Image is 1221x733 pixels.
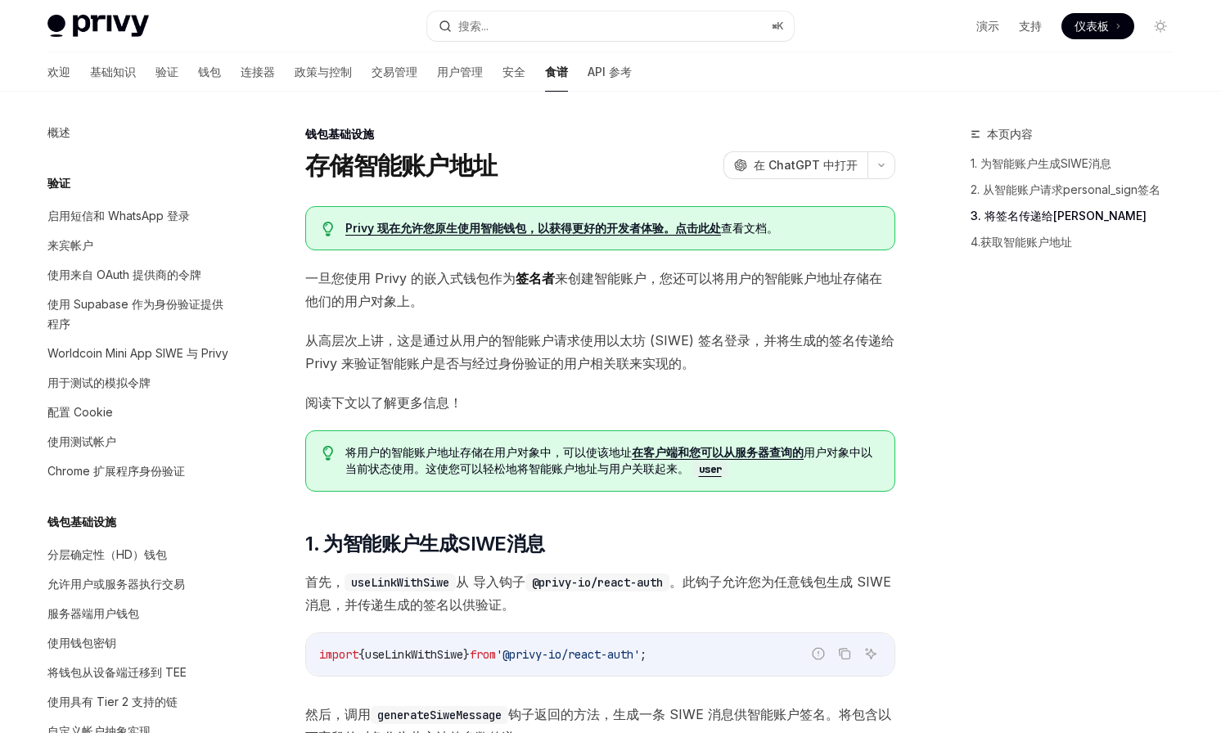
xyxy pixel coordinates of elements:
a: 连接器 [241,52,275,92]
a: 来宾帐户 [34,231,244,260]
font: 交易管理 [372,65,417,79]
a: 启用短信和 WhatsApp 登录 [34,201,244,231]
span: } [463,647,470,662]
font: 将用户的智能账户地址存储在用户对象中，可以使该地址 [345,445,632,459]
a: 仪表板 [1061,13,1134,39]
a: 将钱包从设备端迁移到 TEE [34,658,244,687]
span: import [319,647,358,662]
font: 政策与控制 [295,65,352,79]
svg: 提示 [322,222,334,236]
font: Chrome 扩展程序身份验证 [47,464,185,478]
font: 使用 Supabase 作为身份验证提供程序 [47,297,223,331]
font: 验证 [155,65,178,79]
font: 安全 [502,65,525,79]
code: @privy-io/react-auth [525,573,669,591]
a: Worldcoin Mini App SIWE 与 Privy [34,339,244,368]
a: Chrome 扩展程序身份验证 [34,456,244,486]
font: 钱包 [198,65,221,79]
font: API 参考 [588,65,632,79]
a: Privy 现在允许您原生使用智能钱包，以获得更好的开发者体验。点击此处 [345,221,721,236]
a: 使用 Supabase 作为身份验证提供程序 [34,290,244,339]
font: 将钱包从设备端迁移到 TEE [47,665,187,679]
font: 1. 为智能账户生成SIWE消息 [305,532,544,555]
font: 在客户端和您可以 [632,445,723,459]
a: 分层确定性（HD）钱包 [34,540,244,569]
font: 一旦您使用 Privy 的嵌入式钱包作为 [305,270,516,286]
font: 来创建智能账户，您还可以将用户的智能账户地址存储在他们的用户对象上。 [305,270,882,309]
font: 使用具有 Tier 2 支持的链 [47,695,178,708]
font: 。这使您可以轻松地将智能账户地址与用户关联起来。 [414,461,689,475]
a: 基础知识 [90,52,136,92]
font: ⌘ [772,20,777,32]
a: 概述 [34,118,244,147]
a: 钱包 [198,52,221,92]
font: 3. 将签名传递给[PERSON_NAME] [971,209,1147,223]
font: 在 ChatGPT 中打开 [754,158,858,172]
font: 查看文档 [721,221,767,235]
a: 允许用户或服务器执行交易 [34,569,244,599]
font: 使用钱包密钥 [47,636,116,650]
button: 搜索...⌘K [427,11,794,41]
font: K [777,20,784,32]
span: { [358,647,365,662]
font: 存储智能账户地址 [305,151,497,180]
span: useLinkWithSiwe [365,647,463,662]
a: 安全 [502,52,525,92]
font: 签名者 [516,270,555,286]
code: user [692,461,728,478]
a: 在客户端和您可以 [632,445,723,460]
font: 允许用户或服务器执行交易 [47,577,185,591]
span: '@privy-io/react-auth' [496,647,640,662]
font: Worldcoin Mini App SIWE 与 Privy [47,346,228,360]
font: 钱包基础设施 [305,127,374,141]
button: 报告错误代码 [808,643,829,664]
font: 用于测试的模拟令牌 [47,375,151,389]
font: 概述 [47,125,70,139]
font: 4.获取智能账户地址 [971,235,1072,249]
font: 支持 [1019,19,1042,33]
a: 使用测试帐户 [34,427,244,456]
font: 仪表板 [1075,19,1109,33]
font: 用户管理 [437,65,483,79]
a: 政策与控制 [295,52,352,92]
button: 询问人工智能 [860,643,881,664]
font: 从 导入钩子 [456,573,525,590]
font: 演示 [976,19,999,33]
font: 启用短信和 WhatsApp 登录 [47,209,190,223]
font: 。 [767,221,778,235]
font: 钱包基础设施 [47,515,116,528]
font: 搜索... [458,19,489,33]
font: 1. 为智能账户生成SIWE消息 [971,156,1111,170]
font: 从服务器查询的 [723,445,804,459]
font: 2. 从智能账户请求personal_sign签名 [971,182,1160,196]
font: 阅读下文以了解更多信息！ [305,394,462,411]
span: ; [640,647,647,662]
a: 用户管理 [437,52,483,92]
font: 食谱 [545,65,568,79]
img: 灯光标志 [47,15,149,38]
font: 欢迎 [47,65,70,79]
a: 4.获取智能账户地址 [971,229,1187,255]
font: 本页内容 [987,127,1033,141]
font: 基础知识 [90,65,136,79]
a: 使用具有 Tier 2 支持的链 [34,687,244,717]
font: 服务器端用户钱包 [47,606,139,620]
button: 在 ChatGPT 中打开 [723,151,867,179]
font: 从高层次上讲，这是通过从用户的智能账户请求使用以太坊 (SIWE) 签名登录，并将生成的签名传递给 Privy 来验证智能账户是否与经过身份验证的用户相关联来实现的。 [305,332,894,371]
a: 服务器端用户钱包 [34,599,244,628]
button: 切换暗模式 [1147,13,1174,39]
a: user [689,461,728,475]
a: 使用钱包密钥 [34,628,244,658]
a: 2. 从智能账户请求personal_sign签名 [971,177,1187,203]
a: 配置 Cookie [34,398,244,427]
font: 验证 [47,176,70,190]
a: 交易管理 [372,52,417,92]
a: 使用来自 OAuth 提供商的令牌 [34,260,244,290]
a: 食谱 [545,52,568,92]
font: 分层确定性（HD）钱包 [47,547,167,561]
a: 1. 为智能账户生成SIWE消息 [971,151,1187,177]
a: API 参考 [588,52,632,92]
font: 使用测试帐户 [47,434,116,448]
a: 支持 [1019,18,1042,34]
a: 欢迎 [47,52,70,92]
